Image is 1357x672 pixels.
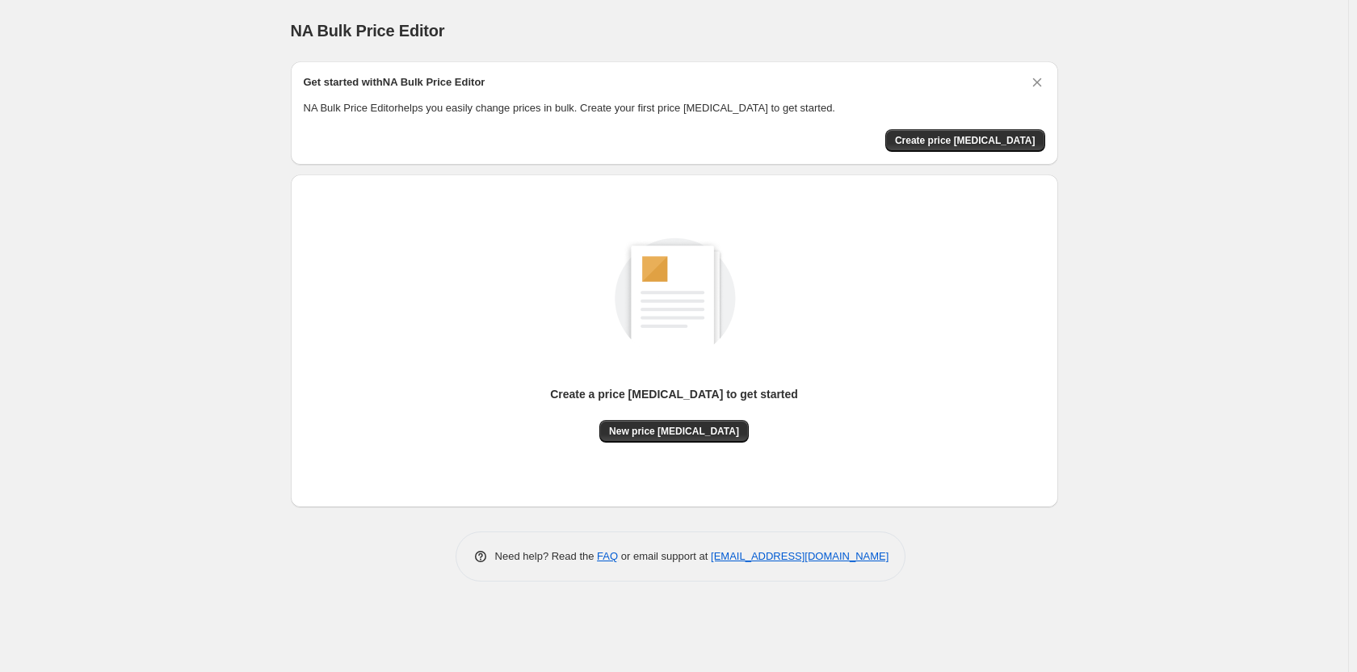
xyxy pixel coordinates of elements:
button: New price [MEDICAL_DATA] [599,420,749,443]
span: Need help? Read the [495,550,598,562]
span: New price [MEDICAL_DATA] [609,425,739,438]
button: Create price change job [885,129,1045,152]
a: FAQ [597,550,618,562]
span: or email support at [618,550,711,562]
p: Create a price [MEDICAL_DATA] to get started [550,386,798,402]
p: NA Bulk Price Editor helps you easily change prices in bulk. Create your first price [MEDICAL_DAT... [304,100,1045,116]
h2: Get started with NA Bulk Price Editor [304,74,485,90]
a: [EMAIL_ADDRESS][DOMAIN_NAME] [711,550,889,562]
span: NA Bulk Price Editor [291,22,445,40]
button: Dismiss card [1029,74,1045,90]
span: Create price [MEDICAL_DATA] [895,134,1036,147]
